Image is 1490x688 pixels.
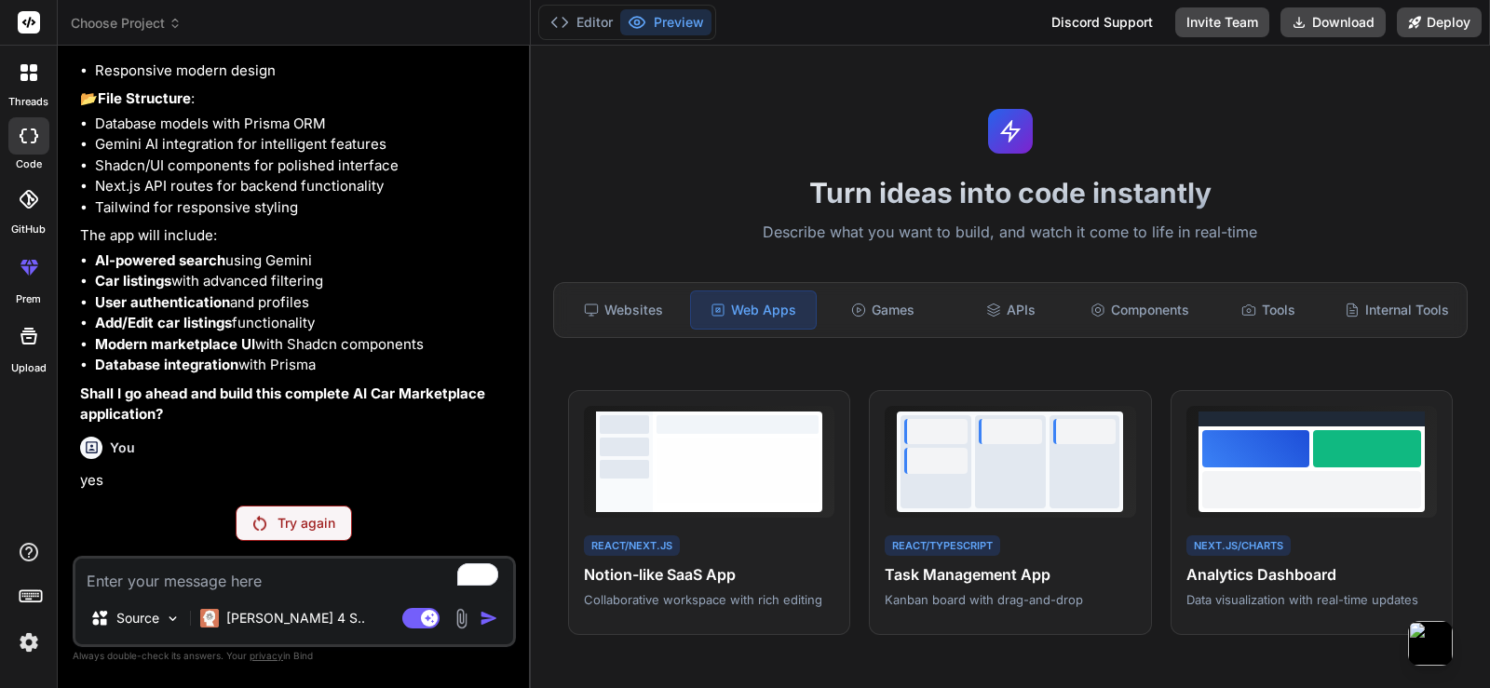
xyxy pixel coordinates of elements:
[1397,7,1482,37] button: Deploy
[451,608,472,629] img: attachment
[75,559,513,592] textarea: To enrich screen reader interactions, please activate Accessibility in Grammarly extension settings
[820,290,945,330] div: Games
[253,516,266,531] img: Retry
[1206,290,1331,330] div: Tools
[200,609,219,627] img: Claude 4 Sonnet
[116,609,159,627] p: Source
[11,222,46,237] label: GitHub
[885,535,1000,557] div: React/TypeScript
[1186,535,1291,557] div: Next.js/Charts
[1077,290,1202,330] div: Components
[95,271,512,292] li: with advanced filtering
[8,94,48,110] label: threads
[690,290,817,330] div: Web Apps
[1280,7,1386,37] button: Download
[562,290,686,330] div: Websites
[95,250,512,272] li: using Gemini
[278,514,335,533] p: Try again
[95,292,512,314] li: and profiles
[95,155,512,177] li: Shadcn/UI components for polished interface
[1175,7,1269,37] button: Invite Team
[584,591,834,608] p: Collaborative workspace with rich editing
[480,609,498,627] img: icon
[110,438,135,457] h6: You
[1040,7,1164,37] div: Discord Support
[95,355,512,376] li: with Prisma
[80,225,512,247] p: The app will include:
[95,335,255,353] strong: Modern marketplace UI
[542,221,1479,245] p: Describe what you want to build, and watch it come to life in real-time
[1186,563,1437,586] h4: Analytics Dashboard
[16,156,42,172] label: code
[885,563,1135,586] h4: Task Management App
[13,627,45,658] img: settings
[95,293,230,311] strong: User authentication
[95,313,512,334] li: functionality
[543,9,620,35] button: Editor
[80,384,489,424] strong: Shall I go ahead and build this complete AI Car Marketplace application?
[95,134,512,155] li: Gemini AI integration for intelligent features
[1186,591,1437,608] p: Data visualization with real-time updates
[95,114,512,135] li: Database models with Prisma ORM
[80,88,512,110] p: 📂 :
[80,470,512,492] p: yes
[584,563,834,586] h4: Notion-like SaaS App
[95,334,512,356] li: with Shadcn components
[949,290,1074,330] div: APIs
[584,535,680,557] div: React/Next.js
[16,291,41,307] label: prem
[71,14,182,33] span: Choose Project
[620,9,711,35] button: Preview
[11,360,47,376] label: Upload
[885,591,1135,608] p: Kanban board with drag-and-drop
[165,611,181,627] img: Pick Models
[95,356,238,373] strong: Database integration
[95,61,512,82] li: Responsive modern design
[95,272,171,290] strong: Car listings
[226,609,365,627] p: [PERSON_NAME] 4 S..
[98,89,191,107] strong: File Structure
[73,647,516,665] p: Always double-check its answers. Your in Bind
[95,251,225,269] strong: AI-powered search
[95,314,232,331] strong: Add/Edit car listings
[95,176,512,197] li: Next.js API routes for backend functionality
[250,650,283,661] span: privacy
[95,197,512,219] li: Tailwind for responsive styling
[542,176,1479,209] h1: Turn ideas into code instantly
[1334,290,1459,330] div: Internal Tools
